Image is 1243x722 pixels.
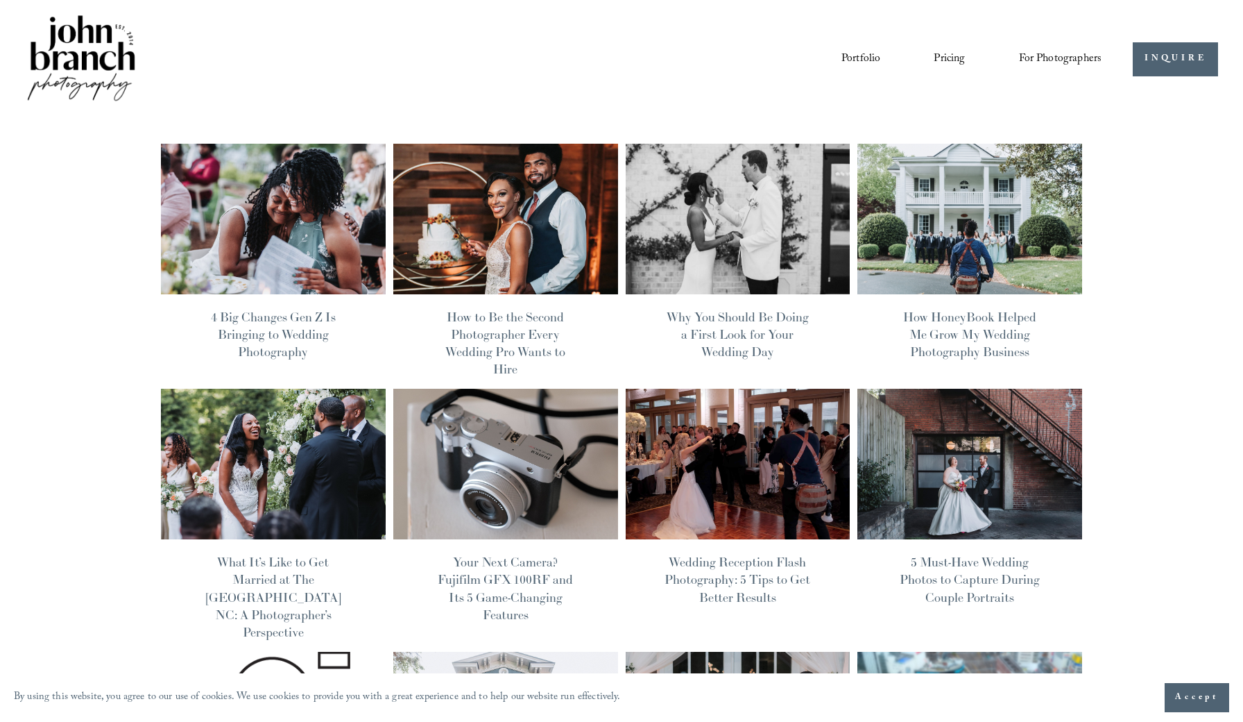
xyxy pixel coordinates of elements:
a: INQUIRE [1133,42,1218,76]
a: How to Be the Second Photographer Every Wedding Pro Wants to Hire [445,309,565,378]
p: By using this website, you agree to our use of cookies. We use cookies to provide you with a grea... [14,688,621,708]
img: How to Be the Second Photographer Every Wedding Pro Wants to Hire [392,143,619,295]
img: 5 Must-Have Wedding Photos to Capture During Couple Portraits [857,388,1083,540]
img: What It’s Like to Get Married at The Bradford NC: A Photographer’s Perspective [160,388,386,540]
img: 4 Big Changes Gen Z Is Bringing to Wedding Photography [160,143,386,295]
img: John Branch IV Photography [25,12,137,106]
a: How HoneyBook Helped Me Grow My Wedding Photography Business [903,309,1036,360]
a: Wedding Reception Flash Photography: 5 Tips to Get Better Results [665,554,810,605]
button: Accept [1165,683,1229,712]
a: Portfolio [841,47,880,71]
a: Your Next Camera? Fujifilm GFX 100RF and Its 5 Game-Changing Features [438,554,573,623]
img: Wedding Reception Flash Photography: 5 Tips to Get Better Results [624,388,851,540]
span: For Photographers [1019,49,1102,70]
a: What It’s Like to Get Married at The [GEOGRAPHIC_DATA] NC: A Photographer’s Perspective [206,554,341,640]
a: folder dropdown [1019,47,1102,71]
a: 4 Big Changes Gen Z Is Bringing to Wedding Photography [211,309,336,360]
span: Accept [1175,691,1219,705]
a: Why You Should Be Doing a First Look for Your Wedding Day [667,309,809,360]
img: Your Next Camera? Fujifilm GFX 100RF and Its 5 Game-Changing Features [392,388,619,540]
a: Pricing [934,47,965,71]
a: 5 Must-Have Wedding Photos to Capture During Couple Portraits [900,554,1040,605]
img: How HoneyBook Helped Me Grow My Wedding Photography Business [857,143,1083,295]
img: Why You Should Be Doing a First Look for Your Wedding Day [624,143,851,295]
